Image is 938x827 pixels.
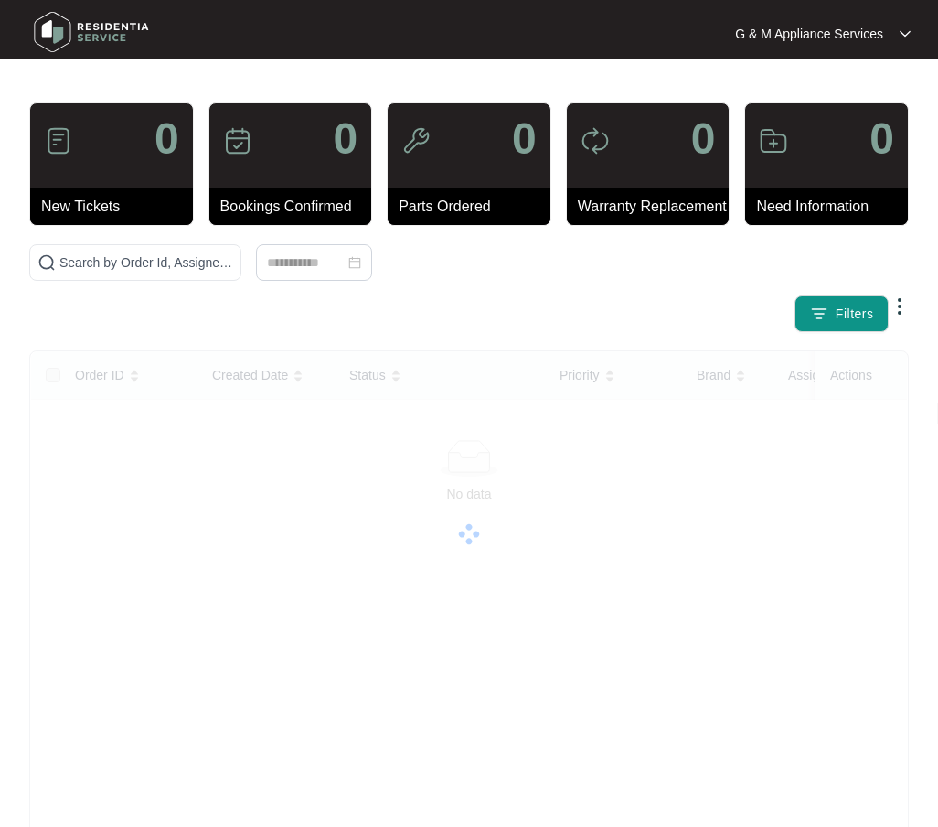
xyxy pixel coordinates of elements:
[59,252,233,273] input: Search by Order Id, Assignee Name, Customer Name, Brand and Model
[399,196,550,218] p: Parts Ordered
[578,196,730,218] p: Warranty Replacement
[333,117,357,161] p: 0
[810,305,828,323] img: filter icon
[223,126,252,156] img: icon
[512,117,537,161] p: 0
[41,196,193,218] p: New Tickets
[889,295,911,317] img: dropdown arrow
[220,196,372,218] p: Bookings Confirmed
[37,253,56,272] img: search-icon
[756,196,908,218] p: Need Information
[27,5,155,59] img: residentia service logo
[155,117,179,161] p: 0
[401,126,431,156] img: icon
[759,126,788,156] img: icon
[735,25,883,43] p: G & M Appliance Services
[836,305,874,324] span: Filters
[869,117,894,161] p: 0
[794,295,890,332] button: filter iconFilters
[44,126,73,156] img: icon
[581,126,610,156] img: icon
[900,29,911,38] img: dropdown arrow
[691,117,716,161] p: 0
